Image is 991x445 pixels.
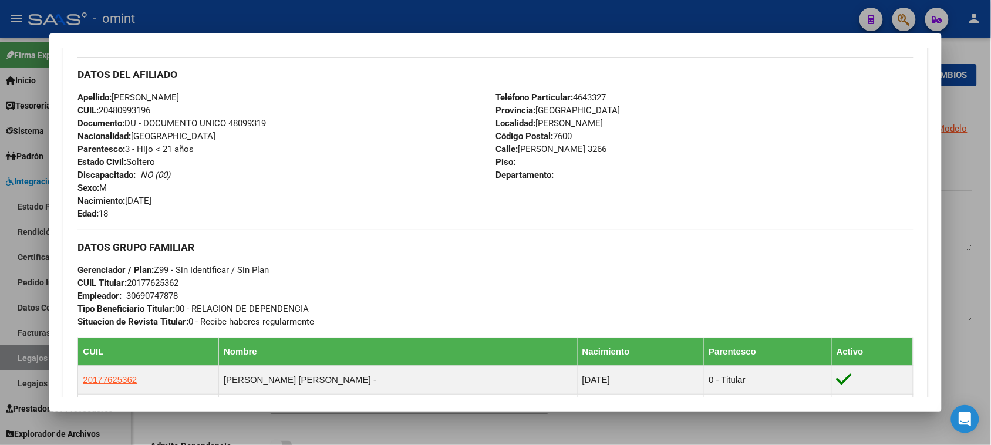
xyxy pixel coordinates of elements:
td: [DATE] [577,366,704,395]
strong: CUIL: [77,105,99,116]
td: [PERSON_NAME] - [219,395,578,423]
strong: Localidad: [496,118,535,129]
span: [GEOGRAPHIC_DATA] [496,105,620,116]
strong: Departamento: [496,170,554,180]
span: Z99 - Sin Identificar / Sin Plan [77,265,269,275]
span: 7600 [496,131,572,141]
h3: DATOS DEL AFILIADO [77,68,913,81]
strong: Calle: [496,144,518,154]
strong: Edad: [77,208,99,219]
strong: Código Postal: [496,131,553,141]
strong: CUIL Titular: [77,278,127,288]
span: DU - DOCUMENTO UNICO 48099319 [77,118,266,129]
h3: DATOS GRUPO FAMILIAR [77,241,913,254]
span: M [77,183,107,193]
th: Parentesco [704,338,832,366]
strong: Sexo: [77,183,99,193]
strong: Parentesco: [77,144,125,154]
span: 20480993196 [77,105,150,116]
span: 3 - Hijo < 21 años [77,144,194,154]
strong: Nacionalidad: [77,131,131,141]
strong: Provincia: [496,105,535,116]
span: [PERSON_NAME] [496,118,603,129]
strong: Apellido: [77,92,112,103]
span: 18 [77,208,108,219]
span: 0 - Recibe haberes regularmente [77,316,314,327]
td: [DATE] [577,395,704,423]
th: Nacimiento [577,338,704,366]
td: 1 - Cónyuge [704,395,832,423]
strong: Gerenciador / Plan: [77,265,154,275]
span: 4643327 [496,92,606,103]
th: Nombre [219,338,578,366]
strong: Situacion de Revista Titular: [77,316,188,327]
div: 30690747878 [126,289,178,302]
div: Open Intercom Messenger [951,405,979,433]
strong: Empleador: [77,291,122,301]
span: 20177625362 [83,375,137,385]
span: 20177625362 [77,278,178,288]
strong: Teléfono Particular: [496,92,573,103]
span: [PERSON_NAME] [77,92,179,103]
td: [PERSON_NAME] [PERSON_NAME] - [219,366,578,395]
strong: Discapacitado: [77,170,136,180]
strong: Piso: [496,157,515,167]
span: [DATE] [77,195,151,206]
span: [PERSON_NAME] 3266 [496,144,606,154]
strong: Documento: [77,118,124,129]
th: CUIL [78,338,219,366]
span: 00 - RELACION DE DEPENDENCIA [77,304,309,314]
span: Soltero [77,157,155,167]
th: Activo [832,338,914,366]
strong: Nacimiento: [77,195,125,206]
span: [GEOGRAPHIC_DATA] [77,131,215,141]
strong: Estado Civil: [77,157,126,167]
td: 0 - Titular [704,366,832,395]
strong: Tipo Beneficiario Titular: [77,304,175,314]
i: NO (00) [140,170,170,180]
